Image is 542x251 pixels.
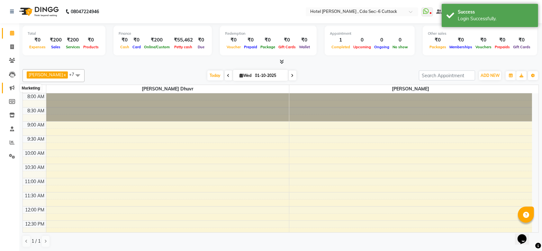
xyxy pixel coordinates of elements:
div: ₹0 [119,36,131,44]
span: Services [64,45,82,49]
span: Wallet [297,45,312,49]
span: Cash [119,45,131,49]
span: [PERSON_NAME] dhuvr [46,85,289,93]
div: Finance [119,31,207,36]
div: 9:00 AM [26,122,46,128]
img: logo [16,3,60,21]
span: +7 [69,72,79,77]
div: ₹0 [277,36,297,44]
div: 0 [373,36,391,44]
span: Prepaid [242,45,259,49]
div: ₹0 [195,36,207,44]
span: Petty cash [173,45,194,49]
div: 1 [330,36,352,44]
span: Today [207,70,223,80]
div: ₹0 [493,36,511,44]
iframe: chat widget [515,225,536,245]
span: Online/Custom [142,45,171,49]
div: Appointment [330,31,410,36]
div: ₹0 [428,36,448,44]
span: Gift Cards [511,45,532,49]
span: Wed [238,73,253,78]
span: [PERSON_NAME] [29,72,63,77]
span: Products [82,45,100,49]
div: ₹0 [225,36,242,44]
span: Vouchers [474,45,493,49]
div: ₹0 [511,36,532,44]
span: Upcoming [352,45,373,49]
span: Card [131,45,142,49]
div: Total [28,31,100,36]
div: 10:30 AM [24,164,46,171]
div: ₹0 [242,36,259,44]
span: Voucher [225,45,242,49]
div: ₹200 [142,36,171,44]
div: 0 [391,36,410,44]
span: Packages [428,45,448,49]
div: 12:00 PM [24,207,46,213]
div: 9:30 AM [26,136,46,143]
div: 10:00 AM [24,150,46,157]
div: 12:30 PM [24,221,46,228]
span: [PERSON_NAME] [289,85,532,93]
div: ₹200 [47,36,64,44]
div: ₹0 [131,36,142,44]
span: Expenses [28,45,47,49]
div: ₹200 [64,36,82,44]
div: ₹0 [448,36,474,44]
div: ₹0 [474,36,493,44]
span: Gift Cards [277,45,297,49]
div: Redemption [225,31,312,36]
div: ₹0 [28,36,47,44]
span: No show [391,45,410,49]
input: 2025-10-01 [253,71,285,80]
span: Due [196,45,206,49]
input: Search Appointment [419,70,475,80]
span: Package [259,45,277,49]
div: 0 [352,36,373,44]
div: ₹0 [297,36,312,44]
div: Marketing [20,84,42,92]
div: 11:00 AM [24,178,46,185]
span: Completed [330,45,352,49]
span: Memberships [448,45,474,49]
span: 1 / 1 [32,238,41,245]
span: ADD NEW [481,73,500,78]
div: Login Successfully. [458,15,533,22]
a: x [63,72,66,77]
div: 8:00 AM [26,93,46,100]
div: Other sales [428,31,532,36]
div: ₹55,462 [171,36,195,44]
div: ₹0 [82,36,100,44]
span: Prepaids [493,45,511,49]
div: 8:30 AM [26,107,46,114]
span: Sales [50,45,62,49]
b: 08047224946 [71,3,99,21]
div: Success [458,9,533,15]
span: Ongoing [373,45,391,49]
button: ADD NEW [479,71,501,80]
div: ₹0 [259,36,277,44]
div: 11:30 AM [24,192,46,199]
